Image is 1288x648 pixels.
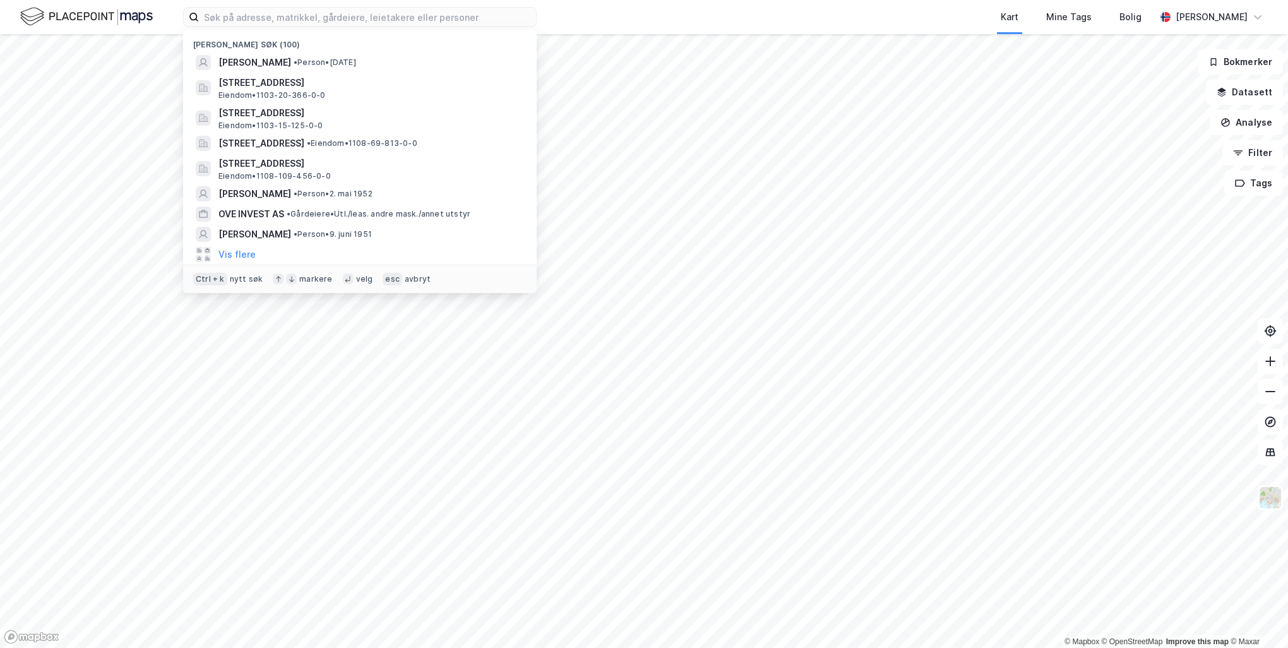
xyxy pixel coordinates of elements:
[287,209,470,219] span: Gårdeiere • Utl./leas. andre mask./annet utstyr
[1102,637,1163,646] a: OpenStreetMap
[307,138,417,148] span: Eiendom • 1108-69-813-0-0
[1258,486,1282,510] img: Z
[1206,80,1283,105] button: Datasett
[1224,171,1283,196] button: Tags
[218,55,291,70] span: [PERSON_NAME]
[1210,110,1283,135] button: Analyse
[294,189,373,199] span: Person • 2. mai 1952
[1119,9,1142,25] div: Bolig
[1225,587,1288,648] div: Kontrollprogram for chat
[1166,637,1229,646] a: Improve this map
[294,189,297,198] span: •
[218,171,331,181] span: Eiendom • 1108-109-456-0-0
[230,274,263,284] div: nytt søk
[383,273,402,285] div: esc
[218,136,304,151] span: [STREET_ADDRESS]
[1001,9,1018,25] div: Kart
[405,274,431,284] div: avbryt
[218,207,284,222] span: OVE INVEST AS
[294,229,372,239] span: Person • 9. juni 1951
[1046,9,1092,25] div: Mine Tags
[294,229,297,239] span: •
[183,30,537,52] div: [PERSON_NAME] søk (100)
[356,274,373,284] div: velg
[218,227,291,242] span: [PERSON_NAME]
[4,630,59,644] a: Mapbox homepage
[199,8,536,27] input: Søk på adresse, matrikkel, gårdeiere, leietakere eller personer
[287,209,290,219] span: •
[218,90,326,100] span: Eiendom • 1103-20-366-0-0
[1198,49,1283,75] button: Bokmerker
[1176,9,1248,25] div: [PERSON_NAME]
[299,274,332,284] div: markere
[218,105,522,121] span: [STREET_ADDRESS]
[218,75,522,90] span: [STREET_ADDRESS]
[218,121,323,131] span: Eiendom • 1103-15-125-0-0
[307,138,311,148] span: •
[1222,140,1283,165] button: Filter
[218,247,256,262] button: Vis flere
[20,6,153,28] img: logo.f888ab2527a4732fd821a326f86c7f29.svg
[294,57,356,68] span: Person • [DATE]
[218,186,291,201] span: [PERSON_NAME]
[294,57,297,67] span: •
[1225,587,1288,648] iframe: Chat Widget
[218,156,522,171] span: [STREET_ADDRESS]
[193,273,227,285] div: Ctrl + k
[1064,637,1099,646] a: Mapbox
